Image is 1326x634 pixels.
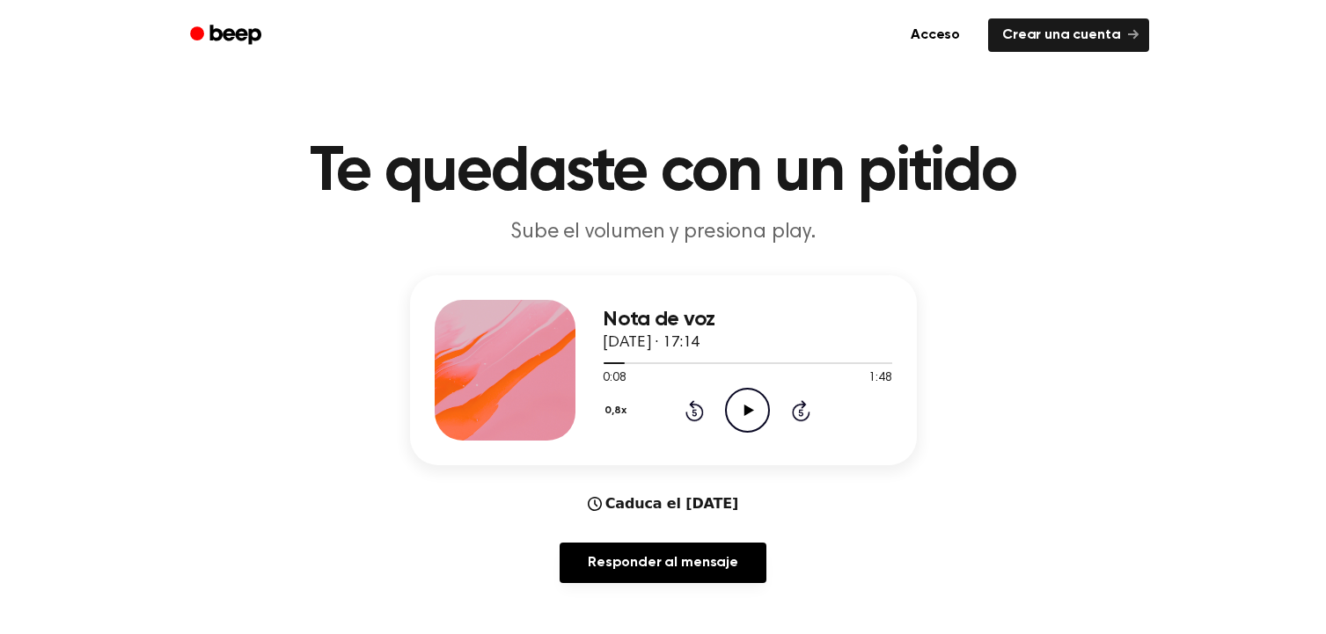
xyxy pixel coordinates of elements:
[560,543,766,583] a: Responder al mensaje
[893,15,978,55] a: Acceso
[604,335,700,351] font: [DATE] · 17:14
[988,18,1148,52] a: Crear una cuenta
[604,396,634,426] button: 0,8x
[868,372,891,384] font: 1:48
[1002,28,1120,42] font: Crear una cuenta
[604,372,626,384] font: 0:08
[605,405,626,416] font: 0,8x
[604,309,715,330] font: Nota de voz
[605,495,738,512] font: Caduca el [DATE]
[510,222,816,243] font: Sube el volumen y presiona play.
[178,18,277,53] a: Bip
[310,141,1016,204] font: Te quedaste con un pitido
[911,28,960,42] font: Acceso
[588,556,738,570] font: Responder al mensaje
